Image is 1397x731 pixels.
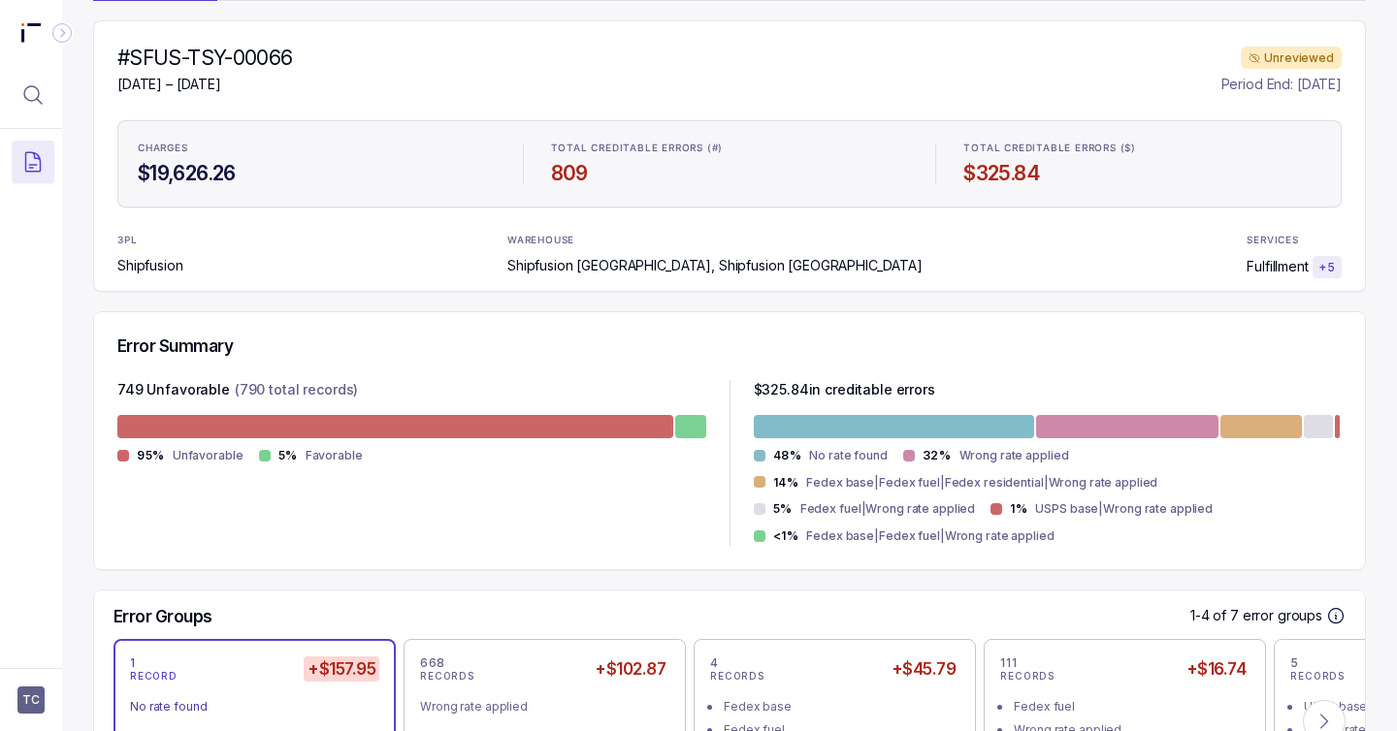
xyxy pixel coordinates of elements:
[126,129,507,199] li: Statistic CHARGES
[959,446,1069,465] p: Wrong rate applied
[1035,499,1213,519] p: USPS base|Wrong rate applied
[420,671,474,683] p: RECORDS
[773,475,799,491] p: 14%
[1014,697,1248,716] div: Fedex fuel
[806,473,1157,493] p: Fedex base|Fedex fuel|Fedex residential|Wrong rate applied
[117,120,1342,207] ul: Statistic Highlights
[1243,606,1322,625] p: error groups
[963,160,1321,187] h4: $325.84
[773,528,799,544] p: <1%
[923,448,952,463] p: 32%
[1221,75,1342,94] p: Period End: [DATE]
[809,446,887,465] p: No rate found
[117,380,230,403] p: 749 Unfavorable
[773,501,793,517] p: 5%
[1290,655,1299,671] p: 5
[137,448,165,463] p: 95%
[1241,47,1342,70] div: Unreviewed
[1290,671,1345,683] p: RECORDS
[1000,671,1055,683] p: RECORDS
[130,697,364,716] div: No rate found
[710,671,764,683] p: RECORDS
[1247,235,1298,246] p: SERVICES
[539,129,921,199] li: Statistic TOTAL CREDITABLE ERRORS (#)
[114,606,212,627] h5: Error Groups
[507,256,923,275] p: Shipfusion [GEOGRAPHIC_DATA], Shipfusion [GEOGRAPHIC_DATA]
[724,697,958,716] div: Fedex base
[507,235,574,246] p: WAREHOUSE
[130,655,136,671] p: 1
[12,74,54,116] button: Menu Icon Button MagnifyingGlassIcon
[1190,606,1243,625] p: 1-4 of 7
[306,446,363,465] p: Favorable
[173,446,244,465] p: Unfavorable
[591,656,669,682] h5: +$102.87
[1247,257,1308,276] p: Fulfillment
[710,655,719,671] p: 4
[138,160,496,187] h4: $19,626.26
[806,526,1054,546] p: Fedex base|Fedex fuel|Wrong rate applied
[888,656,959,682] h5: +$45.79
[117,75,293,94] p: [DATE] – [DATE]
[800,499,976,519] p: Fedex fuel|Wrong rate applied
[304,656,379,682] h5: +$157.95
[551,143,724,154] p: TOTAL CREDITABLE ERRORS (#)
[1000,655,1017,671] p: 111
[1010,501,1027,517] p: 1%
[1183,656,1250,682] h5: +$16.74
[754,380,935,403] p: $ 325.84 in creditable errors
[117,256,183,275] p: Shipfusion
[773,448,802,463] p: 48%
[1318,260,1336,275] p: + 5
[278,448,298,463] p: 5%
[117,235,168,246] p: 3PL
[12,141,54,183] button: Menu Icon Button DocumentTextIcon
[963,143,1136,154] p: TOTAL CREDITABLE ERRORS ($)
[420,697,654,716] div: Wrong rate applied
[551,160,909,187] h4: 809
[138,143,188,154] p: CHARGES
[117,335,233,357] h5: Error Summary
[130,671,178,683] p: RECORD
[420,655,445,671] p: 668
[235,380,358,403] p: (790 total records)
[17,686,45,714] button: User initials
[117,45,293,72] h4: #SFUS-TSY-00066
[50,21,74,45] div: Collapse Icon
[952,129,1333,199] li: Statistic TOTAL CREDITABLE ERRORS ($)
